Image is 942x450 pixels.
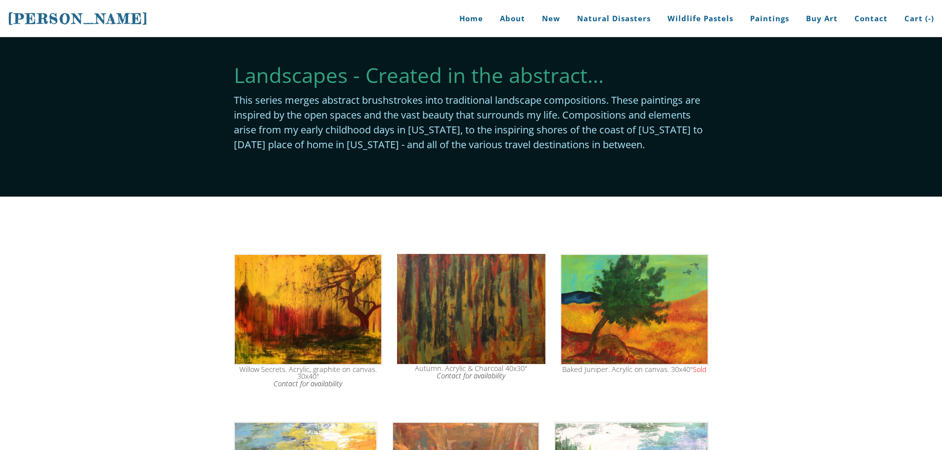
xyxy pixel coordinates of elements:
div: Willow Secrets. Acrylic, graphite on canvas. 30x40" [235,366,381,387]
a: Contact for availability [273,379,342,388]
span: - [928,13,931,23]
div: Baked Juniper. Acrylic on canvas. 30x40" [561,366,708,373]
h2: Landscapes - Created in the abstract... [234,65,709,85]
a: Contact for availability [437,371,505,380]
font: Sold [693,365,707,374]
img: juniper tree painting [560,254,709,366]
div: Autumn. Acrylic & Charcoal 40x30" [397,365,545,379]
a: [PERSON_NAME] [8,9,148,28]
span: [PERSON_NAME] [8,10,148,27]
div: This series merges abstract brushstrokes into traditional landscape compositions. These paintings... [234,93,709,152]
img: abstract fall [397,254,545,365]
img: abstract yellow and gold willow tree painting [234,254,382,365]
